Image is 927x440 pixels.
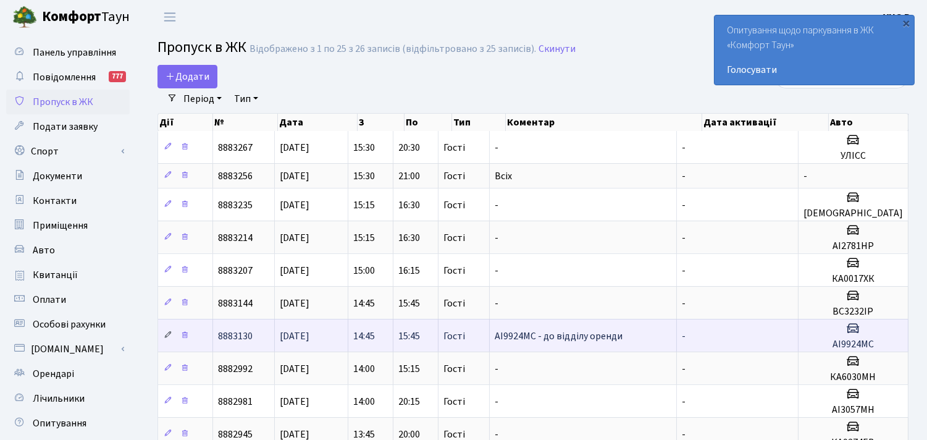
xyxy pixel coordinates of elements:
a: УНО Р. [883,10,912,25]
span: Гості [443,397,465,407]
th: № [213,114,278,131]
span: - [682,231,686,245]
th: Авто [829,114,908,131]
span: 14:00 [353,362,375,376]
span: - [495,297,498,310]
span: [DATE] [280,329,309,343]
a: Панель управління [6,40,130,65]
a: Скинути [539,43,576,55]
span: - [495,264,498,277]
span: - [495,362,498,376]
span: Квитанції [33,268,78,282]
a: Опитування [6,411,130,436]
span: 14:45 [353,329,375,343]
a: Період [178,88,227,109]
a: Особові рахунки [6,312,130,337]
span: 16:15 [398,264,420,277]
a: Орендарі [6,362,130,386]
a: Повідомлення777 [6,65,130,90]
th: Дата активації [702,114,829,131]
span: 8883214 [218,231,253,245]
span: Повідомлення [33,70,96,84]
span: Гості [443,364,465,374]
span: 14:00 [353,395,375,408]
span: 8883235 [218,198,253,212]
span: 20:15 [398,395,420,408]
span: Документи [33,169,82,183]
span: 15:15 [398,362,420,376]
a: Контакти [6,188,130,213]
a: Квитанції [6,263,130,287]
span: Опитування [33,417,86,430]
span: Гості [443,143,465,153]
span: - [495,395,498,408]
span: Додати [166,70,209,83]
span: Гості [443,331,465,341]
span: Контакти [33,194,77,208]
a: Лічильники [6,386,130,411]
span: 15:30 [353,169,375,183]
a: Подати заявку [6,114,130,139]
span: 15:45 [398,329,420,343]
span: Пропуск в ЖК [157,36,246,58]
a: Голосувати [727,62,902,77]
span: 16:30 [398,231,420,245]
span: 15:00 [353,264,375,277]
span: Пропуск в ЖК [33,95,93,109]
b: УНО Р. [883,11,912,24]
span: Гості [443,200,465,210]
h5: КА6030МН [803,371,903,383]
h5: АІ9924МС [803,339,903,350]
b: Комфорт [42,7,101,27]
span: Гості [443,266,465,276]
span: - [682,264,686,277]
h5: AI2781HP [803,240,903,252]
span: Оплати [33,293,66,307]
span: [DATE] [280,198,309,212]
a: [DOMAIN_NAME] [6,337,130,362]
a: Додати [157,65,217,88]
span: Панель управління [33,46,116,59]
span: - [682,141,686,154]
span: Всіх [495,169,512,183]
span: 8883207 [218,264,253,277]
span: - [682,329,686,343]
span: Гості [443,429,465,439]
div: Відображено з 1 по 25 з 26 записів (відфільтровано з 25 записів). [250,43,536,55]
span: - [803,169,807,183]
span: 15:15 [353,198,375,212]
th: Дата [278,114,358,131]
h5: УЛІСС [803,150,903,162]
div: 777 [109,71,126,82]
span: 8882992 [218,362,253,376]
a: Спорт [6,139,130,164]
span: [DATE] [280,297,309,310]
div: × [900,17,913,29]
h5: КА0017ХК [803,273,903,285]
th: Дії [158,114,213,131]
span: - [495,198,498,212]
h5: AI3057MH [803,404,903,416]
span: - [682,198,686,212]
span: - [682,362,686,376]
span: Гості [443,298,465,308]
a: Пропуск в ЖК [6,90,130,114]
th: Тип [452,114,506,131]
span: Гості [443,233,465,243]
span: - [682,169,686,183]
span: [DATE] [280,141,309,154]
span: [DATE] [280,362,309,376]
span: Приміщення [33,219,88,232]
span: 15:30 [353,141,375,154]
span: Гості [443,171,465,181]
h5: ВС3232ІР [803,306,903,318]
span: 8883130 [218,329,253,343]
a: Приміщення [6,213,130,238]
span: 8883256 [218,169,253,183]
span: - [682,395,686,408]
span: 14:45 [353,297,375,310]
span: [DATE] [280,231,309,245]
img: logo.png [12,5,37,30]
span: [DATE] [280,264,309,277]
th: Коментар [506,114,702,131]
